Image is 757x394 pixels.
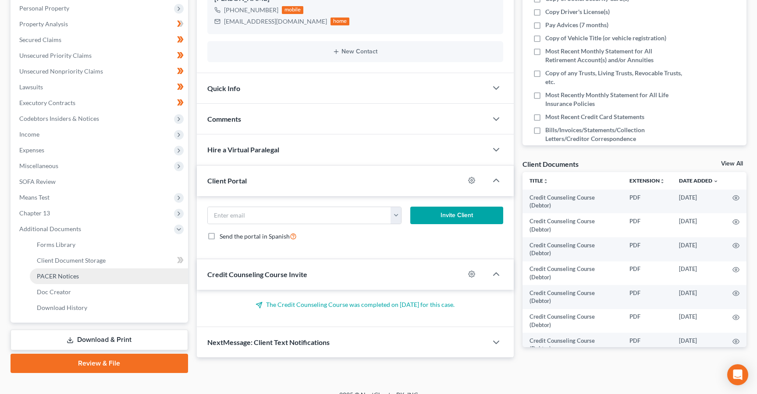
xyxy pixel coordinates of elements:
[19,115,99,122] span: Codebtors Insiders & Notices
[522,237,622,261] td: Credit Counseling Course (Debtor)
[207,338,330,346] span: NextMessage: Client Text Notifications
[12,79,188,95] a: Lawsuits
[207,84,240,92] span: Quick Info
[660,179,665,184] i: unfold_more
[19,83,43,91] span: Lawsuits
[19,67,103,75] span: Unsecured Nonpriority Claims
[672,333,725,357] td: [DATE]
[19,20,68,28] span: Property Analysis
[220,232,290,240] span: Send the portal in Spanish
[721,161,743,167] a: View All
[12,95,188,111] a: Executory Contracts
[622,190,672,214] td: PDF
[30,253,188,268] a: Client Document Storage
[207,115,241,123] span: Comments
[19,162,58,169] span: Miscellaneous
[224,6,278,14] div: [PHONE_NUMBER]
[331,18,350,25] div: home
[522,213,622,237] td: Credit Counseling Course (Debtor)
[11,354,188,373] a: Review & File
[12,16,188,32] a: Property Analysis
[30,300,188,316] a: Download History
[19,52,92,59] span: Unsecured Priority Claims
[545,34,666,42] span: Copy of Vehicle Title (or vehicle registration)
[672,309,725,333] td: [DATE]
[713,179,718,184] i: expand_more
[12,174,188,190] a: SOFA Review
[207,270,307,278] span: Credit Counseling Course Invite
[672,261,725,285] td: [DATE]
[30,237,188,253] a: Forms Library
[207,300,503,309] p: The Credit Counseling Course was completed on [DATE] for this case.
[19,36,61,43] span: Secured Claims
[207,145,279,154] span: Hire a Virtual Paralegal
[37,241,75,248] span: Forms Library
[224,17,327,26] div: [EMAIL_ADDRESS][DOMAIN_NAME]
[12,32,188,48] a: Secured Claims
[207,176,247,185] span: Client Portal
[37,272,79,280] span: PACER Notices
[622,237,672,261] td: PDF
[522,309,622,333] td: Credit Counseling Course (Debtor)
[622,285,672,309] td: PDF
[522,190,622,214] td: Credit Counseling Course (Debtor)
[282,6,304,14] div: mobile
[672,285,725,309] td: [DATE]
[12,48,188,63] a: Unsecured Priority Claims
[545,113,644,121] span: Most Recent Credit Card Statements
[19,130,39,138] span: Income
[629,177,665,184] a: Extensionunfold_more
[545,7,610,16] span: Copy Driver's License(s)
[19,225,81,232] span: Additional Documents
[545,47,683,64] span: Most Recent Monthly Statement for All Retirement Account(s) and/or Annuities
[622,333,672,357] td: PDF
[545,91,683,108] span: Most Recently Monthly Statement for All Life Insurance Policies
[622,309,672,333] td: PDF
[522,333,622,357] td: Credit Counseling Course (Debtor)
[622,261,672,285] td: PDF
[672,213,725,237] td: [DATE]
[19,178,56,185] span: SOFA Review
[30,284,188,300] a: Doc Creator
[522,159,579,169] div: Client Documents
[522,261,622,285] td: Credit Counseling Course (Debtor)
[11,330,188,350] a: Download & Print
[679,177,718,184] a: Date Added expand_more
[19,4,69,12] span: Personal Property
[522,285,622,309] td: Credit Counseling Course (Debtor)
[19,193,50,201] span: Means Test
[208,207,391,224] input: Enter email
[545,69,683,86] span: Copy of any Trusts, Living Trusts, Revocable Trusts, etc.
[19,99,75,106] span: Executory Contracts
[545,21,608,29] span: Pay Advices (7 months)
[543,179,548,184] i: unfold_more
[37,288,71,295] span: Doc Creator
[622,213,672,237] td: PDF
[727,364,748,385] div: Open Intercom Messenger
[410,207,503,224] button: Invite Client
[37,304,87,311] span: Download History
[214,48,496,55] button: New Contact
[37,257,106,264] span: Client Document Storage
[30,268,188,284] a: PACER Notices
[19,209,50,217] span: Chapter 13
[19,146,44,154] span: Expenses
[672,237,725,261] td: [DATE]
[12,63,188,79] a: Unsecured Nonpriority Claims
[672,190,725,214] td: [DATE]
[530,177,548,184] a: Titleunfold_more
[545,126,683,143] span: Bills/Invoices/Statements/Collection Letters/Creditor Correspondence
